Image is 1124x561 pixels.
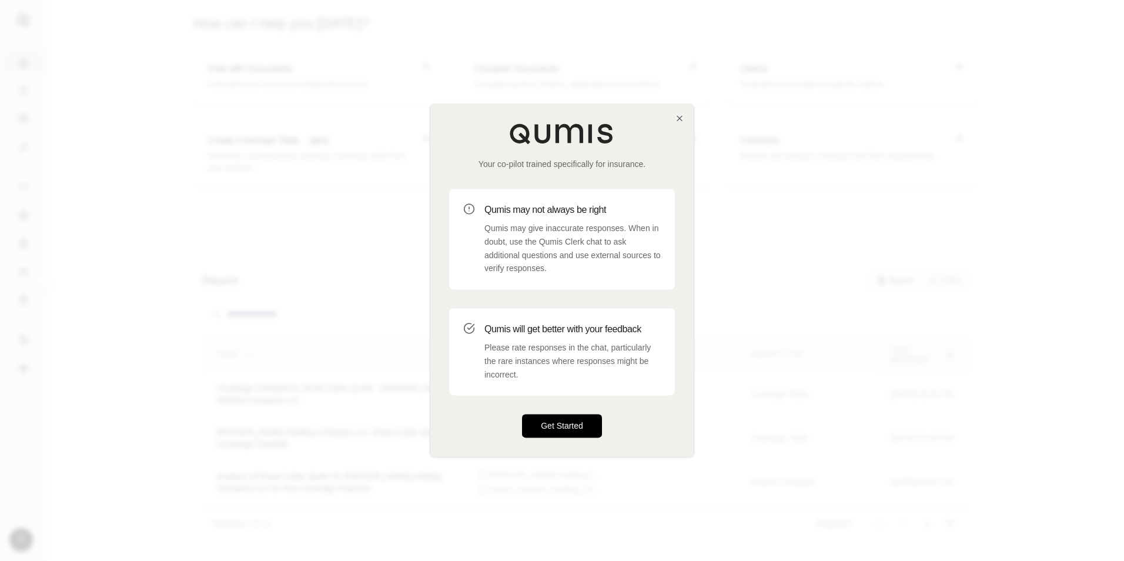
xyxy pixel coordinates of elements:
[484,341,661,381] p: Please rate responses in the chat, particularly the rare instances where responses might be incor...
[522,415,602,438] button: Get Started
[449,158,675,170] p: Your co-pilot trained specifically for insurance.
[509,123,615,144] img: Qumis Logo
[484,203,661,217] h3: Qumis may not always be right
[484,322,661,336] h3: Qumis will get better with your feedback
[484,222,661,275] p: Qumis may give inaccurate responses. When in doubt, use the Qumis Clerk chat to ask additional qu...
